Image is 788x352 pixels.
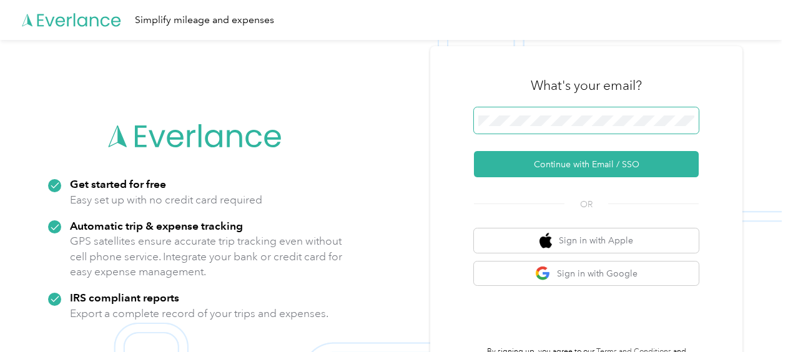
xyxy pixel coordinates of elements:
[70,291,179,304] strong: IRS compliant reports
[564,198,608,211] span: OR
[531,77,642,94] h3: What's your email?
[474,151,699,177] button: Continue with Email / SSO
[474,228,699,253] button: apple logoSign in with Apple
[135,12,274,28] div: Simplify mileage and expenses
[539,233,552,248] img: apple logo
[474,262,699,286] button: google logoSign in with Google
[70,192,262,208] p: Easy set up with no credit card required
[70,177,166,190] strong: Get started for free
[70,233,343,280] p: GPS satellites ensure accurate trip tracking even without cell phone service. Integrate your bank...
[535,266,551,281] img: google logo
[70,219,243,232] strong: Automatic trip & expense tracking
[70,306,328,321] p: Export a complete record of your trips and expenses.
